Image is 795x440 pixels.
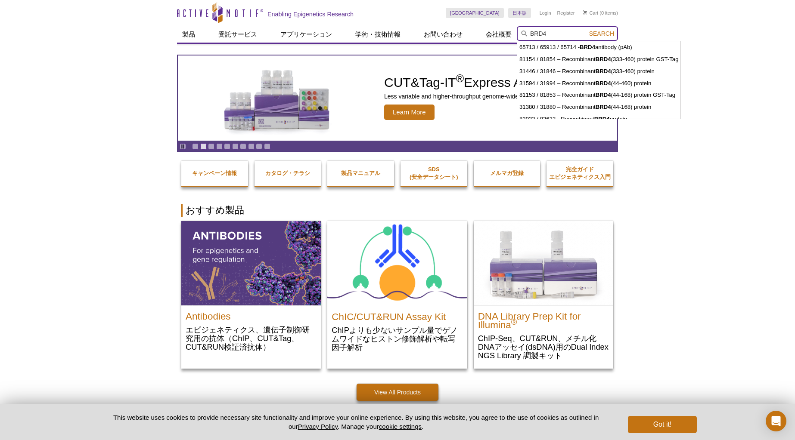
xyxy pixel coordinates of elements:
a: 製品マニュアル [327,161,394,186]
a: Go to slide 3 [208,143,214,150]
li: 82033 / 82633 - Recombinant protein [517,113,680,125]
a: アプリケーション [275,26,337,43]
img: CUT&Tag-IT Express Assay Kit [206,51,348,145]
button: Got it! [628,416,697,433]
span: Learn More [384,105,435,120]
sup: ® [456,72,464,84]
a: キャンペーン情報 [181,161,248,186]
h2: ChIC/CUT&RUN Assay Kit [332,308,463,321]
input: Keyword, Cat. No. [517,26,618,41]
a: All Antibodies Antibodies エピジェネティクス、遺伝子制御研究用の抗体（ChIP、CUT&Tag、CUT&RUN検証済抗体） [181,221,321,360]
img: All Antibodies [181,221,321,305]
h2: Antibodies [186,308,317,321]
div: Open Intercom Messenger [766,411,786,431]
a: 製品 [177,26,200,43]
img: DNA Library Prep Kit for Illumina [474,221,613,305]
li: 31446 / 31846 – Recombinant (333-460) protein [517,65,680,77]
a: 会社概要 [481,26,517,43]
strong: キャンペーン情報 [192,170,237,176]
li: 31380 / 31880 – Recombinant (44-168) protein [517,101,680,113]
a: Go to slide 2 [200,143,207,150]
img: ChIC/CUT&RUN Assay Kit [327,221,467,306]
a: Go to slide 5 [224,143,230,150]
h2: おすすめ製品 [181,204,614,217]
strong: 完全ガイド エピジェネティクス入門 [549,166,611,180]
a: View All Products [357,384,438,401]
a: Go to slide 4 [216,143,223,150]
a: Go to slide 9 [256,143,262,150]
strong: SDS (安全データシート) [410,166,458,180]
p: This website uses cookies to provide necessary site functionality and improve your online experie... [98,413,614,431]
a: お問い合わせ [419,26,468,43]
a: 日本語 [508,8,531,18]
a: メルマガ登録 [474,161,540,186]
a: Go to slide 8 [248,143,255,150]
a: DNA Library Prep Kit for Illumina DNA Library Prep Kit for Illumina® ChIP-Seq、CUT&RUN、メチル化DNAアッセイ... [474,221,613,369]
strong: BRD4 [596,68,611,74]
article: CUT&Tag-IT Express Assay Kit [178,55,617,141]
a: Login [540,10,551,16]
a: SDS(安全データシート) [401,157,467,190]
p: ChIP-Seq、CUT&RUN、メチル化DNAアッセイ(dsDNA)用のDual Index NGS Library 調製キット [478,334,609,360]
a: ChIC/CUT&RUN Assay Kit ChIC/CUT&RUN Assay Kit ChIPよりも少ないサンプル量でゲノムワイドなヒストン修飾解析や転写因子解析 [327,221,467,360]
a: Go to slide 6 [232,143,239,150]
li: 65713 / 65913 / 65714 - antibody (pAb) [517,41,680,53]
h2: DNA Library Prep Kit for Illumina [478,308,609,329]
strong: BRD4 [580,44,595,50]
li: 81153 / 81853 – Recombinant (44-168) protein GST-Tag [517,89,680,101]
strong: BRD4 [596,80,611,86]
a: Go to slide 10 [264,143,270,150]
h2: Enabling Epigenetics Research [267,10,354,18]
li: | [553,8,555,18]
a: カタログ・チラシ [255,161,321,186]
a: Privacy Policy [298,423,338,430]
a: 完全ガイドエピジェネティクス入門 [547,157,613,190]
p: Less variable and higher-throughput genome-wide profiling of histone marks [384,92,587,100]
p: エピジェネティクス、遺伝子制御研究用の抗体（ChIP、CUT&Tag、CUT&RUN検証済抗体） [186,325,317,351]
li: 31594 / 31994 – Recombinant (44-460) protein [517,77,680,89]
img: Your Cart [583,10,587,15]
strong: BRD4 [596,92,611,98]
strong: カタログ・チラシ [265,170,310,176]
a: [GEOGRAPHIC_DATA] [446,8,504,18]
a: 学術・技術情報 [350,26,406,43]
a: Toggle autoplay [180,143,186,150]
a: Go to slide 1 [192,143,199,150]
button: Search [587,30,617,37]
strong: BRD4 [596,56,611,62]
button: cookie settings [379,423,422,430]
strong: メルマガ登録 [490,170,524,176]
a: Cart [583,10,598,16]
h2: CUT&Tag-IT Express Assay Kit [384,76,587,89]
a: 受託サービス [213,26,262,43]
p: ChIPよりも少ないサンプル量でゲノムワイドなヒストン修飾解析や転写因子解析 [332,326,463,352]
a: Go to slide 7 [240,143,246,150]
strong: BRD4 [596,104,611,110]
a: Register [557,10,575,16]
strong: BRD4 [594,116,610,122]
a: CUT&Tag-IT Express Assay Kit CUT&Tag-IT®Express Assay Kit Less variable and higher-throughput gen... [178,55,617,141]
li: (0 items) [583,8,618,18]
li: 81154 / 81854 – Recombinant (333-460) protein GST-Tag [517,53,680,65]
strong: 製品マニュアル [341,170,380,176]
span: Search [589,30,614,37]
sup: ® [511,317,517,326]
